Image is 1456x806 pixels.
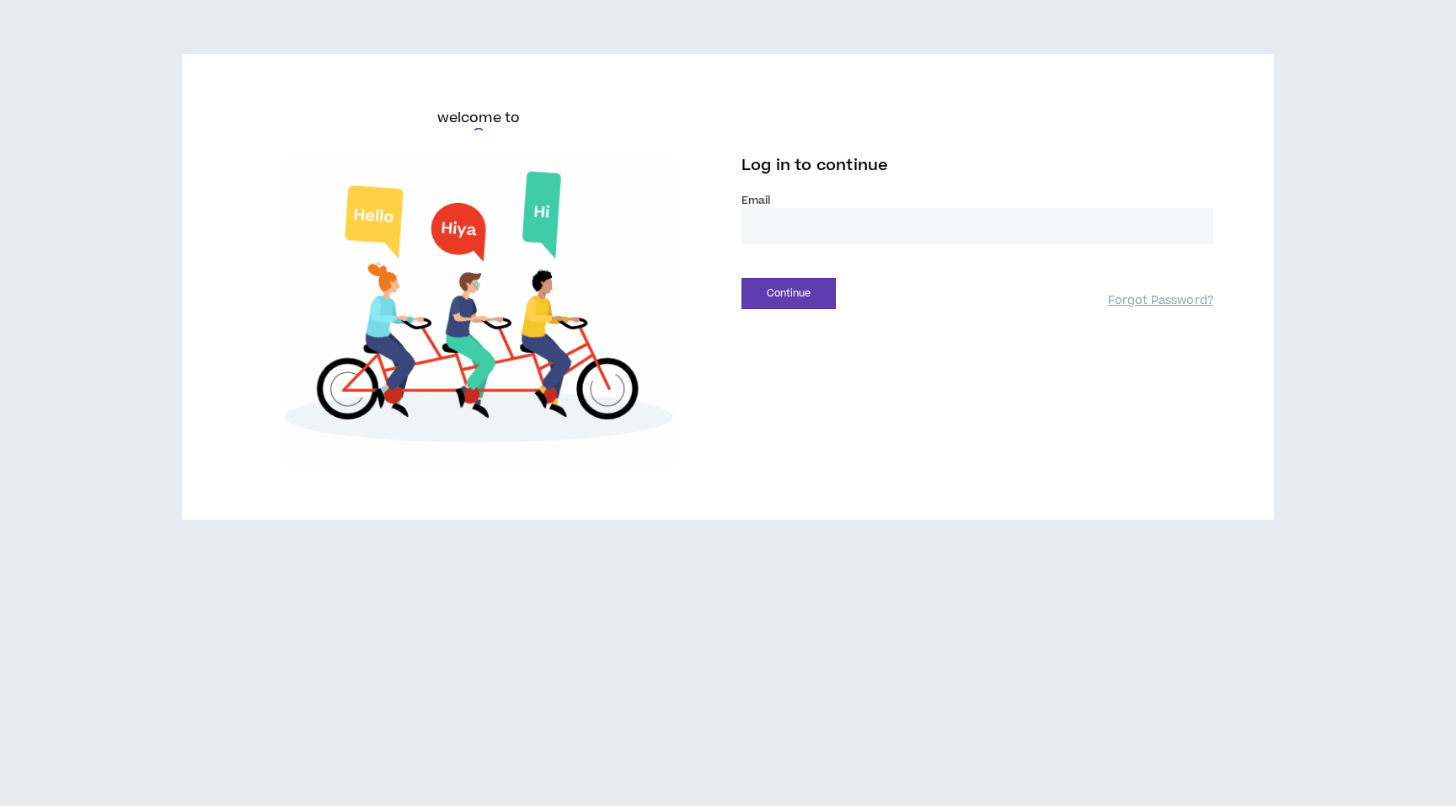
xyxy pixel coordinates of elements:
[437,108,521,128] h6: welcome to
[741,278,836,309] button: Continue
[243,157,715,466] img: Welcome to Wripple
[1108,293,1213,309] a: Forgot Password?
[741,155,888,176] span: Log in to continue
[741,193,1213,208] label: Email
